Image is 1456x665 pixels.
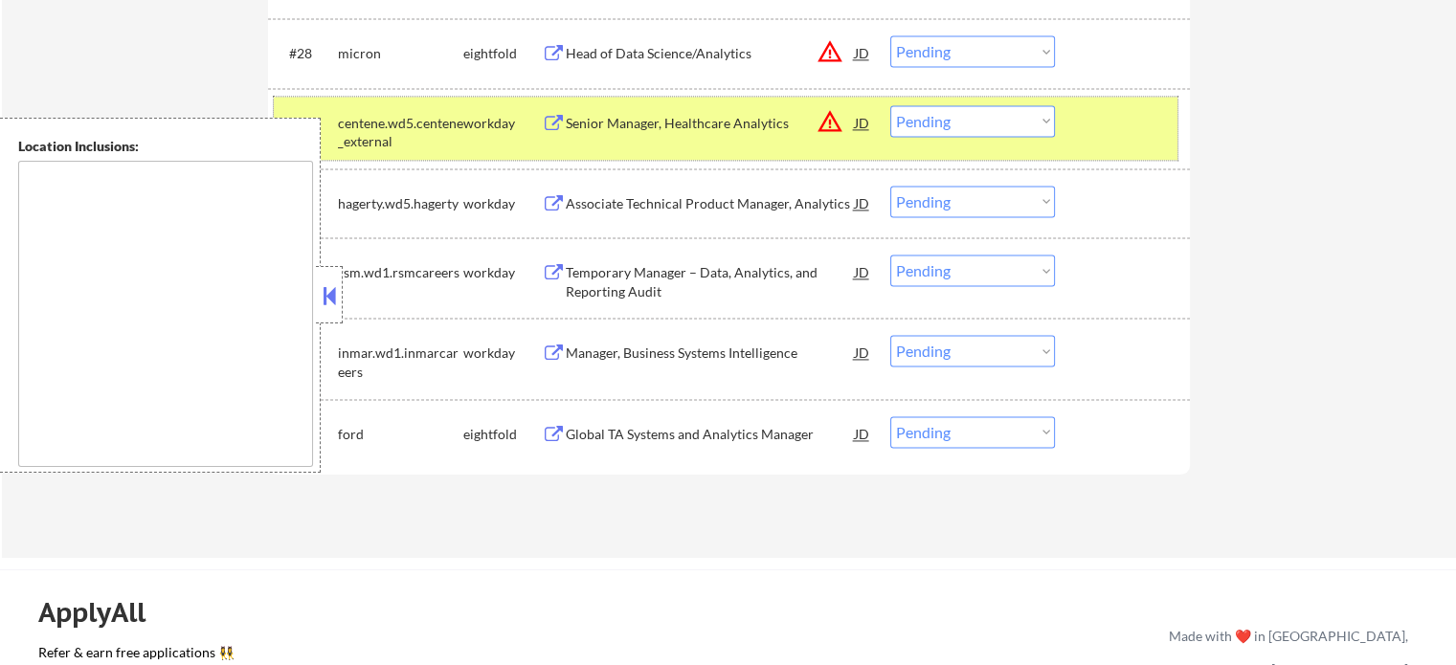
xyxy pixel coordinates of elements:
button: warning_amber [817,108,843,135]
div: Location Inclusions: [18,137,313,156]
div: hagerty.wd5.hagerty [338,194,463,213]
div: ford [338,425,463,444]
div: JD [853,186,872,220]
div: #29 [289,114,323,133]
div: Head of Data Science/Analytics [566,44,855,63]
div: JD [853,416,872,451]
div: centene.wd5.centene_external [338,114,463,151]
div: rsm.wd1.rsmcareers [338,263,463,282]
div: eightfold [463,44,542,63]
div: JD [853,335,872,369]
div: Global TA Systems and Analytics Manager [566,425,855,444]
div: Manager, Business Systems Intelligence [566,344,855,363]
button: warning_amber [817,38,843,65]
div: Senior Manager, Healthcare Analytics [566,114,855,133]
div: Associate Technical Product Manager, Analytics [566,194,855,213]
div: ApplyAll [38,596,168,629]
div: inmar.wd1.inmarcareers [338,344,463,381]
div: micron [338,44,463,63]
div: workday [463,194,542,213]
div: JD [853,255,872,289]
div: JD [853,35,872,70]
div: workday [463,263,542,282]
div: workday [463,344,542,363]
div: #28 [289,44,323,63]
div: JD [853,105,872,140]
div: Temporary Manager – Data, Analytics, and Reporting Audit [566,263,855,300]
div: workday [463,114,542,133]
div: eightfold [463,425,542,444]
